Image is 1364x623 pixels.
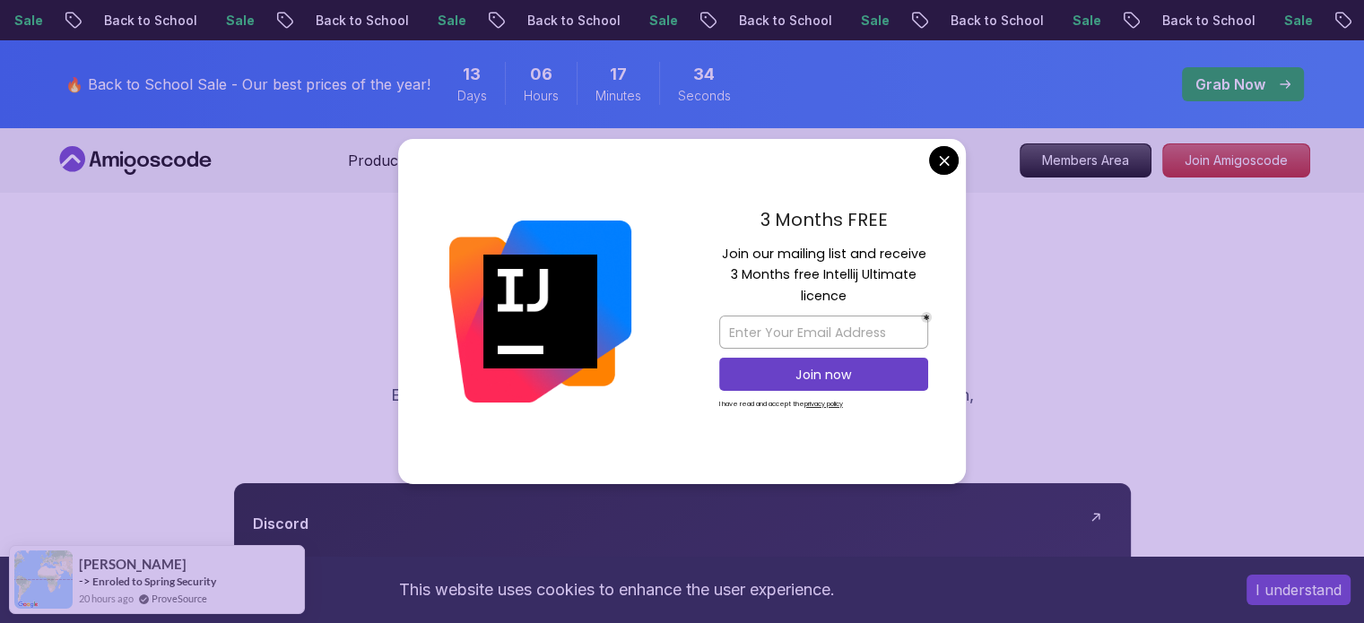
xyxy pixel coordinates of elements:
a: Enroled to Spring Security [92,575,216,588]
p: Sale [632,12,690,30]
h3: Discord [253,513,308,534]
a: Members Area [1020,143,1151,177]
p: Members Area [1021,144,1151,177]
span: 17 Minutes [610,62,627,87]
button: Products [348,150,431,186]
p: Back to School [299,12,421,30]
span: Seconds [678,87,731,105]
span: 13 Days [463,62,481,87]
p: Back to School [934,12,1056,30]
p: Back to School [722,12,844,30]
span: 6 Hours [530,62,552,87]
span: Minutes [595,87,641,105]
a: Join Amigoscode [1162,143,1310,177]
p: Sale [209,12,266,30]
span: -> [79,574,91,588]
div: This website uses cookies to enhance the user experience. [13,570,1220,610]
p: Sale [1267,12,1325,30]
p: Back to School [510,12,632,30]
span: Days [457,87,487,105]
a: ProveSource [152,591,207,606]
button: Accept cookies [1247,575,1351,605]
span: 20 hours ago [79,591,134,606]
span: 34 Seconds [693,62,715,87]
p: 🔥 Back to School Sale - Our best prices of the year! [65,74,430,95]
p: Back to School [87,12,209,30]
p: Community [55,300,1310,325]
p: Products [348,150,410,171]
span: [PERSON_NAME] [79,557,187,572]
p: Sale [421,12,478,30]
img: provesource social proof notification image [14,550,73,609]
p: Sale [1056,12,1113,30]
span: Hours [524,87,559,105]
p: Grab Now [1195,74,1265,95]
p: Engage with like-minded individuals, share knowledge, and collaborate. Learn, grow, and achieve t... [381,383,984,433]
p: Back to School [1145,12,1267,30]
h2: Connect, Collaborate [55,336,1310,372]
p: Join Amigoscode [1163,144,1309,177]
p: Sale [844,12,901,30]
